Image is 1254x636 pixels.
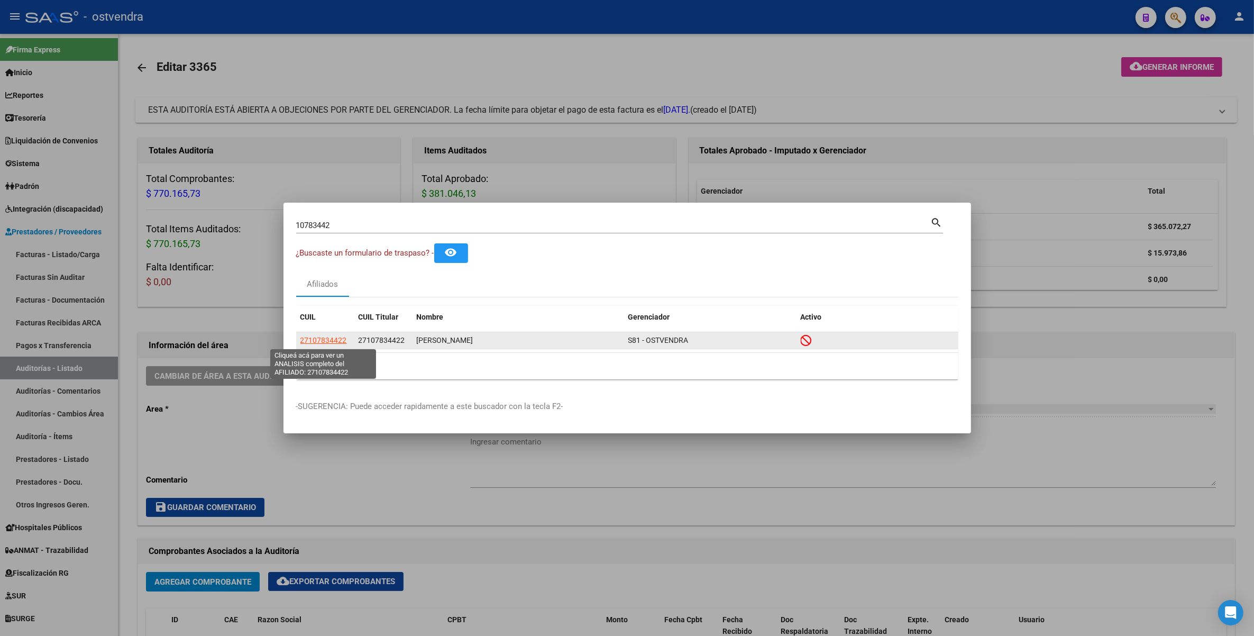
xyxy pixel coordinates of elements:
span: CUIL Titular [359,313,399,321]
span: 27107834422 [300,336,347,344]
mat-icon: search [931,215,943,228]
datatable-header-cell: Nombre [413,306,624,329]
datatable-header-cell: CUIL Titular [354,306,413,329]
div: 1 total [296,353,958,379]
div: [PERSON_NAME] [417,334,620,347]
span: Activo [801,313,822,321]
span: 27107834422 [359,336,405,344]
mat-icon: remove_red_eye [445,246,457,259]
span: Gerenciador [628,313,670,321]
div: Afiliados [307,278,338,290]
span: CUIL [300,313,316,321]
span: S81 - OSTVENDRA [628,336,689,344]
span: ¿Buscaste un formulario de traspaso? - [296,248,434,258]
datatable-header-cell: CUIL [296,306,354,329]
span: Nombre [417,313,444,321]
div: Open Intercom Messenger [1218,600,1243,625]
datatable-header-cell: Gerenciador [624,306,797,329]
datatable-header-cell: Activo [797,306,958,329]
p: -SUGERENCIA: Puede acceder rapidamente a este buscador con la tecla F2- [296,401,958,413]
